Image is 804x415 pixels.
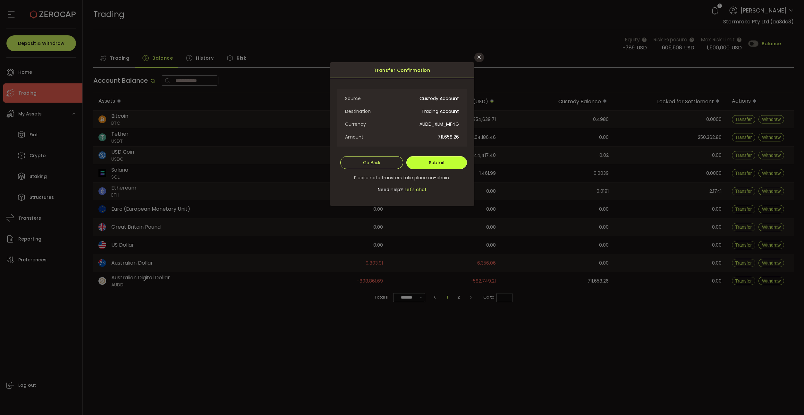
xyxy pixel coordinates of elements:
div: dialog [330,62,474,206]
iframe: Chat Widget [772,384,804,415]
button: Go Back [340,156,403,169]
span: AUDD_XLM_MF4G [419,118,459,131]
span: Go Back [363,160,380,165]
span: Currency [345,118,366,131]
span: Amount [345,131,363,143]
button: Submit [406,156,467,169]
span: Custody Account [419,92,459,105]
span: Submit [429,159,445,166]
span: Need help? [378,186,403,193]
span: 711,658.26 [438,131,459,143]
span: Trading Account [421,105,459,118]
div: Transfer Confirmation [330,62,474,78]
span: Please note transfers take place on-chain. [354,174,450,181]
span: Destination [345,105,371,118]
span: Source [345,92,361,105]
span: Let's chat [403,186,427,193]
